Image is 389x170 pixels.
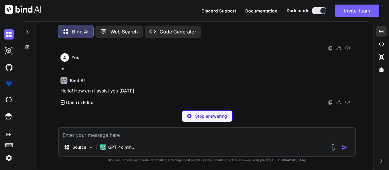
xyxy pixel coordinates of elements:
[60,65,355,72] p: hi
[58,158,356,162] p: Bind can provide inaccurate information, including about people. Always double-check its answers....
[342,144,348,151] img: icon
[328,100,333,105] img: copy
[88,145,93,150] img: Pick Models
[330,144,337,151] img: attachment
[4,78,14,89] img: premium
[5,5,41,14] img: Bind AI
[345,100,350,105] img: dislike
[335,5,379,17] button: Invite Team
[345,46,350,51] img: dislike
[60,88,355,95] p: Hello! How can I assist you [DATE]
[72,28,88,35] p: Bind AI
[245,8,277,14] button: Documentation
[4,29,14,40] img: darkChat
[72,144,86,150] p: Source
[287,8,309,14] span: Dark mode
[195,113,227,119] p: Stop answering
[336,100,341,105] img: like
[336,46,341,51] img: like
[4,95,14,105] img: cloudideIcon
[108,144,134,150] p: GPT-4o min..
[4,153,14,163] img: settings
[328,46,333,51] img: copy
[201,8,236,14] button: Discord Support
[66,99,95,106] p: Open in Editor
[201,8,236,13] span: Discord Support
[4,46,14,56] img: darkAi-studio
[110,28,138,35] p: Web Search
[70,78,85,84] h6: Bind AI
[71,54,80,61] h6: You
[4,62,14,72] img: githubDark
[245,8,277,13] span: Documentation
[160,28,196,35] p: Code Generator
[100,144,106,150] img: GPT-4o mini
